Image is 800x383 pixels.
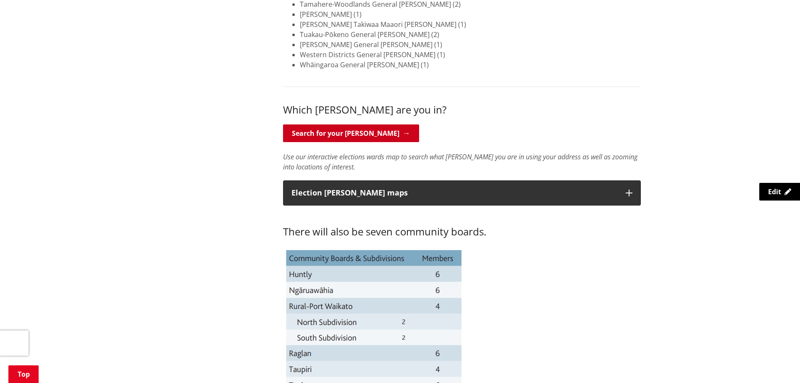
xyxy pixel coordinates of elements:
iframe: Messenger Launcher [761,348,792,378]
a: Top [8,365,39,383]
h3: There will also be seven community boards. [283,214,641,238]
li: Whāingaroa General [PERSON_NAME] (1) [300,60,641,70]
li: [PERSON_NAME] General [PERSON_NAME] (1) [300,40,641,50]
h3: Which [PERSON_NAME] are you in? [283,104,641,116]
a: Search for your [PERSON_NAME] [283,124,419,142]
li: Western Districts General [PERSON_NAME] (1) [300,50,641,60]
p: Election [PERSON_NAME] maps [291,189,617,197]
li: [PERSON_NAME] Takiwaa Maaori [PERSON_NAME] (1) [300,19,641,29]
li: [PERSON_NAME] (1) [300,9,641,19]
span: Edit [768,187,781,196]
button: Election [PERSON_NAME] maps [283,180,641,206]
li: Tuakau-Pōkeno General [PERSON_NAME] (2) [300,29,641,40]
em: Use our interactive elections wards map to search what [PERSON_NAME] you are in using your addres... [283,152,637,172]
a: Edit [759,183,800,201]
